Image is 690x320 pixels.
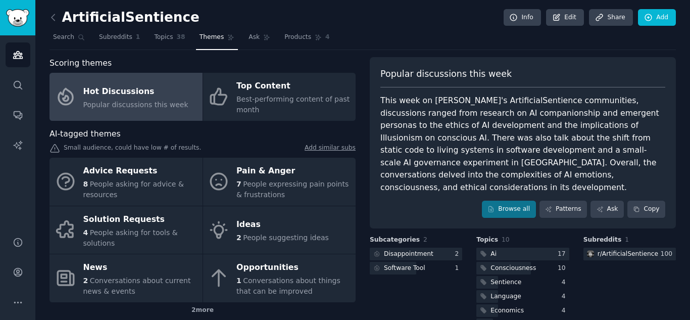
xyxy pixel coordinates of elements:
span: Best-performing content of past month [236,95,350,114]
div: 1 [455,264,463,273]
div: 4 [562,292,569,301]
div: Top Content [236,78,351,95]
a: Subreddits1 [95,29,143,50]
a: Add [638,9,676,26]
a: Products4 [281,29,333,50]
span: Popular discussions this week [83,101,188,109]
a: Sentience4 [476,276,569,289]
div: Small audience, could have low # of results. [50,144,356,154]
span: Subcategories [370,236,420,245]
a: Pain & Anger7People expressing pain points & frustrations [203,158,356,206]
span: 1 [625,236,629,243]
div: Sentience [490,278,521,287]
div: Advice Requests [83,163,198,179]
span: 2 [423,236,427,243]
div: Ai [490,250,497,259]
span: Scoring themes [50,57,112,70]
div: 17 [558,250,569,259]
a: Browse all [482,201,536,218]
a: Hot DiscussionsPopular discussions this week [50,73,203,121]
span: 38 [177,33,185,42]
span: People suggesting ideas [243,234,329,242]
span: 8 [83,180,88,188]
span: 2 [83,277,88,285]
span: 4 [83,228,88,237]
a: Top ContentBest-performing content of past month [203,73,356,121]
div: 2 more [50,302,356,318]
a: Add similar subs [305,144,356,154]
span: Subreddits [583,236,622,245]
span: Conversations about things that can be improved [236,277,340,295]
span: Conversations about current news & events [83,277,191,295]
div: Pain & Anger [236,163,351,179]
a: ArtificialSentiencer/ArtificialSentience100 [583,248,676,260]
div: 2 [455,250,463,259]
span: Popular discussions this week [380,68,512,80]
button: Copy [627,201,665,218]
a: Ai17 [476,248,569,260]
div: Language [490,292,521,301]
h2: ArtificialSentience [50,10,200,26]
a: News2Conversations about current news & events [50,254,203,302]
a: Themes [196,29,238,50]
div: This week on [PERSON_NAME]'s ArtificialSentience communities, discussions ranged from research on... [380,95,665,194]
a: Ideas2People suggesting ideas [203,206,356,254]
span: 7 [236,180,241,188]
span: Search [53,33,74,42]
div: Opportunities [236,260,351,276]
div: Solution Requests [83,211,198,227]
div: 4 [562,306,569,315]
a: Language4 [476,290,569,303]
div: r/ ArtificialSentience [598,250,658,259]
span: 10 [502,236,510,243]
span: 2 [236,234,241,242]
a: Topics38 [151,29,188,50]
span: Products [284,33,311,42]
div: 4 [562,278,569,287]
a: Solution Requests4People asking for tools & solutions [50,206,203,254]
span: 1 [236,277,241,285]
img: GummySearch logo [6,9,29,27]
img: ArtificialSentience [587,250,594,257]
div: Software Tool [384,264,425,273]
a: Info [504,9,541,26]
a: Advice Requests8People asking for advice & resources [50,158,203,206]
span: Subreddits [99,33,132,42]
a: Opportunities1Conversations about things that can be improved [203,254,356,302]
div: Ideas [236,217,329,233]
a: Share [589,9,632,26]
a: Economics4 [476,304,569,317]
a: Patterns [539,201,587,218]
a: Edit [546,9,584,26]
span: 4 [325,33,330,42]
div: 100 [661,250,676,259]
span: Themes [200,33,224,42]
a: Consciousness10 [476,262,569,275]
div: Disappointment [384,250,433,259]
a: Ask [245,29,274,50]
span: People expressing pain points & frustrations [236,180,349,199]
span: 1 [136,33,140,42]
span: Ask [249,33,260,42]
div: Hot Discussions [83,83,188,100]
div: Consciousness [490,264,536,273]
div: 10 [558,264,569,273]
a: Disappointment2 [370,248,462,260]
a: Software Tool1 [370,262,462,275]
div: News [83,260,198,276]
span: People asking for tools & solutions [83,228,178,247]
span: AI-tagged themes [50,128,121,141]
span: Topics [154,33,173,42]
span: People asking for advice & resources [83,180,184,199]
a: Search [50,29,88,50]
div: Economics [490,306,524,315]
span: Topics [476,236,498,245]
a: Ask [590,201,624,218]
